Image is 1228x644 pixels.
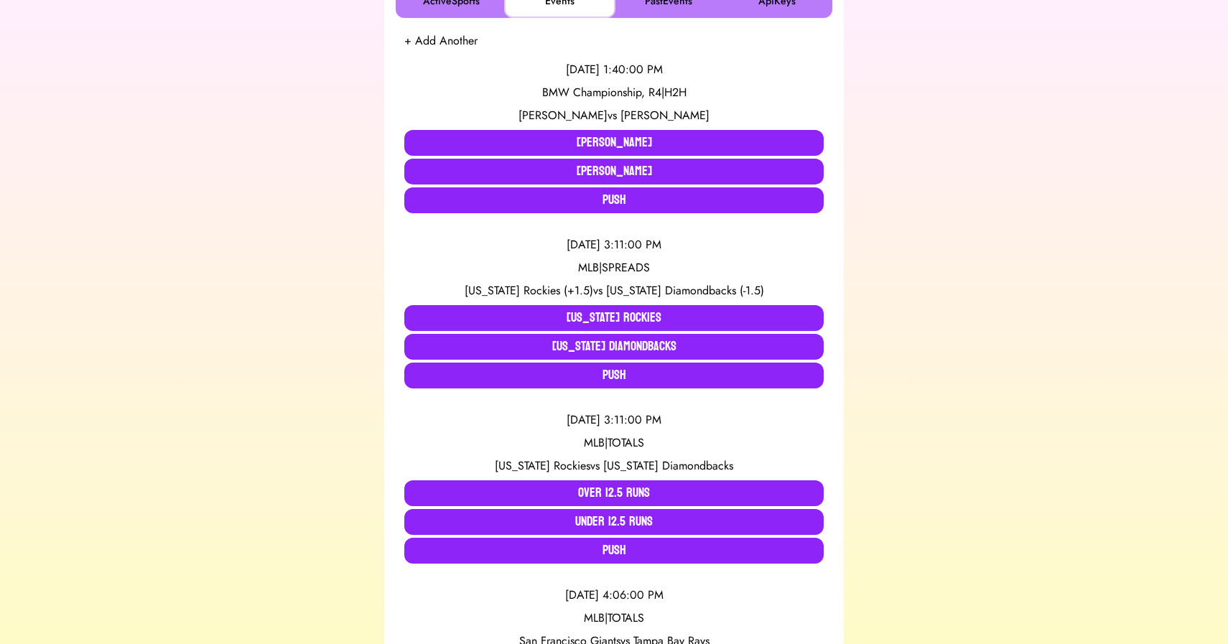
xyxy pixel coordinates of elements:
div: vs [404,107,824,124]
div: MLB | TOTALS [404,434,824,452]
div: MLB | SPREADS [404,259,824,276]
span: [US_STATE] Rockies [495,457,590,474]
div: BMW Championship, R4 | H2H [404,84,824,101]
span: [PERSON_NAME] [518,107,608,123]
button: [US_STATE] Rockies [404,305,824,331]
button: [US_STATE] Diamondbacks [404,334,824,360]
button: Push [404,187,824,213]
div: [DATE] 3:11:00 PM [404,411,824,429]
div: [DATE] 4:06:00 PM [404,587,824,604]
span: [US_STATE] Diamondbacks [603,457,733,474]
button: Over 12.5 Runs [404,480,824,506]
div: vs [404,282,824,299]
span: [PERSON_NAME] [620,107,710,123]
button: Under 12.5 Runs [404,509,824,535]
div: [DATE] 3:11:00 PM [404,236,824,253]
button: Push [404,538,824,564]
div: MLB | TOTALS [404,610,824,627]
button: + Add Another [404,32,478,50]
button: [PERSON_NAME] [404,159,824,185]
button: [PERSON_NAME] [404,130,824,156]
span: [US_STATE] Diamondbacks (-1.5) [606,282,764,299]
div: vs [404,457,824,475]
button: Push [404,363,824,388]
span: [US_STATE] Rockies (+1.5) [465,282,593,299]
div: [DATE] 1:40:00 PM [404,61,824,78]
